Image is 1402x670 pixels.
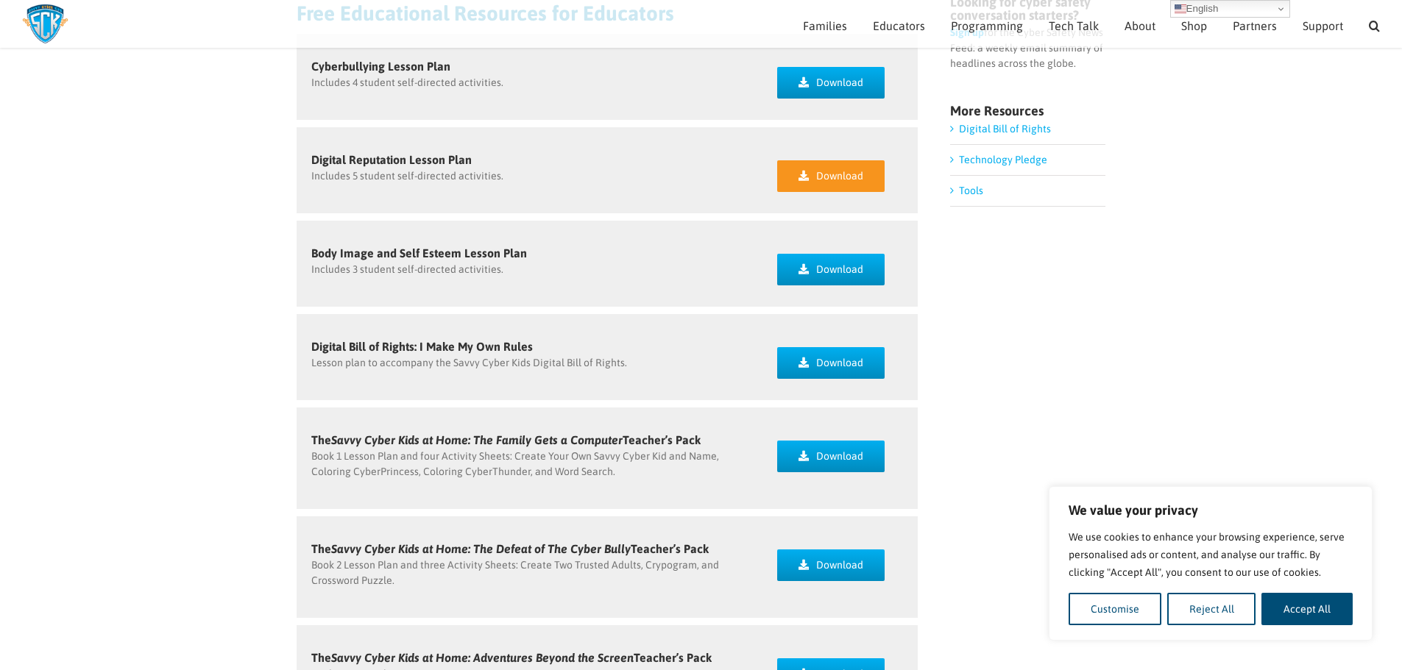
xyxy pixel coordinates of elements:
button: Accept All [1261,593,1353,625]
span: Families [803,20,847,32]
a: Download [777,67,885,99]
span: Shop [1181,20,1207,32]
h5: The Teacher’s Pack [311,434,748,446]
em: Savvy Cyber Kids at Home: The Family Gets a Computer [331,433,623,446]
button: Customise [1069,593,1161,625]
a: Technology Pledge [959,154,1047,165]
h5: Cyberbullying Lesson Plan [311,60,748,72]
h5: Body Image and Self Esteem Lesson Plan [311,247,748,259]
span: Tech Talk [1049,20,1099,32]
em: Savvy Cyber Kids at Home: The Defeat of The Cyber Bully [331,542,631,555]
h5: Digital Reputation Lesson Plan [311,154,748,165]
p: for the Cyber Safety News Feed: a weekly email summary of headlines across the globe. [950,25,1105,71]
span: Partners [1233,20,1277,32]
p: Includes 4 student self-directed activities. [311,75,748,90]
em: Savvy Cyber Kids at Home: Adventures Beyond the Screen [331,651,634,664]
h4: More Resources [950,104,1105,118]
p: We use cookies to enhance your browsing experience, serve personalised ads or content, and analys... [1069,528,1353,581]
a: Download [777,254,885,285]
h5: The Teacher’s Pack [311,543,748,555]
p: We value your privacy [1069,502,1353,519]
p: Includes 3 student self-directed activities. [311,262,748,277]
a: Download [777,549,885,581]
span: Download [816,559,863,571]
span: Programming [951,20,1023,32]
a: Digital Bill of Rights [959,123,1051,135]
p: Includes 5 student self-directed activities. [311,168,748,184]
p: Book 2 Lesson Plan and three Activity Sheets: Create Two Trusted Adults, Crypogram, and Crossword... [311,557,748,588]
span: Download [816,76,863,89]
button: Reject All [1167,593,1256,625]
a: Download [777,441,885,472]
a: Download [777,160,885,192]
span: Download [816,450,863,463]
img: Savvy Cyber Kids Logo [22,4,68,44]
p: Book 1 Lesson Plan and four Activity Sheets: Create Your Own Savvy Cyber Kid and Name, Coloring C... [311,449,748,480]
p: Lesson plan to accompany the Savvy Cyber Kids Digital Bill of Rights. [311,355,748,371]
span: Download [816,357,863,369]
a: Download [777,347,885,379]
img: en [1175,3,1186,15]
span: Download [816,170,863,182]
h5: Digital Bill of Rights: I Make My Own Rules [311,341,748,352]
span: Educators [873,20,925,32]
a: Tools [959,185,983,196]
span: Download [816,263,863,276]
span: About [1125,20,1155,32]
h5: The Teacher’s Pack [311,652,748,663]
span: Support [1303,20,1343,32]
